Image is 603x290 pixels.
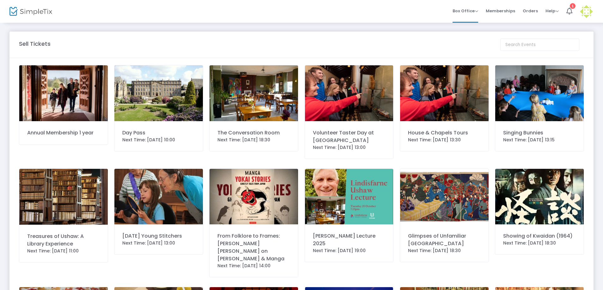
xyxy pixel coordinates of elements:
[217,263,290,269] div: Next Time: [DATE] 14:00
[122,232,195,240] div: [DATE] Young Stitchers
[503,240,576,246] div: Next Time: [DATE] 18:30
[305,65,393,121] img: 638750485327026293CJ13553.jpg
[210,65,298,121] img: 638888650281055694FTR8.jpg
[217,232,290,263] div: From Folklore to Frames: [PERSON_NAME] [PERSON_NAME] on [PERSON_NAME] & Manga
[217,129,290,137] div: The Conversation Room
[122,129,195,137] div: Day Pass
[503,129,576,137] div: Singing Bunnies
[114,169,203,225] img: IMG3937.JPG
[19,169,108,225] img: 638908650825721720IMG36831.JPG
[210,169,298,225] img: 6389327776506809403.jpg
[400,169,489,225] img: download22.png
[122,137,195,143] div: Next Time: [DATE] 10:00
[486,3,515,19] span: Memberships
[495,169,584,225] img: Websiteheaders57.jpg
[500,38,579,51] input: Search Events
[27,248,100,254] div: Next Time: [DATE] 11:00
[495,65,584,121] img: IMG0048.JPG
[19,65,108,121] img: CJ10941.jpg
[122,240,195,246] div: Next Time: [DATE] 13:00
[313,144,386,151] div: Next Time: [DATE] 13:00
[523,3,538,19] span: Orders
[114,65,203,121] img: 20337715228601700142249606942410503041032195n.jpg
[313,247,386,254] div: Next Time: [DATE] 19:00
[400,65,489,121] img: 638301900723285485CJ13553.jpg
[305,169,393,225] img: Websiteheaders73.jpg
[408,129,481,137] div: House & Chapels Tours
[408,247,481,254] div: Next Time: [DATE] 18:30
[313,232,386,247] div: [PERSON_NAME] Lecture 2025
[27,129,100,137] div: Annual Membership 1 year
[19,39,51,48] m-panel-title: Sell Tickets
[453,8,478,14] span: Box Office
[503,232,576,240] div: Showing of Kwaidan (1964)
[545,8,559,14] span: Help
[217,137,290,143] div: Next Time: [DATE] 18:30
[570,3,576,9] div: 1
[408,232,481,247] div: Glimpses of Unfamiliar [GEOGRAPHIC_DATA]
[408,137,481,143] div: Next Time: [DATE] 13:30
[503,137,576,143] div: Next Time: [DATE] 13:15
[313,129,386,144] div: Volunteer Taster Day at [GEOGRAPHIC_DATA]
[27,233,100,248] div: Treasures of Ushaw: A Library Experience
